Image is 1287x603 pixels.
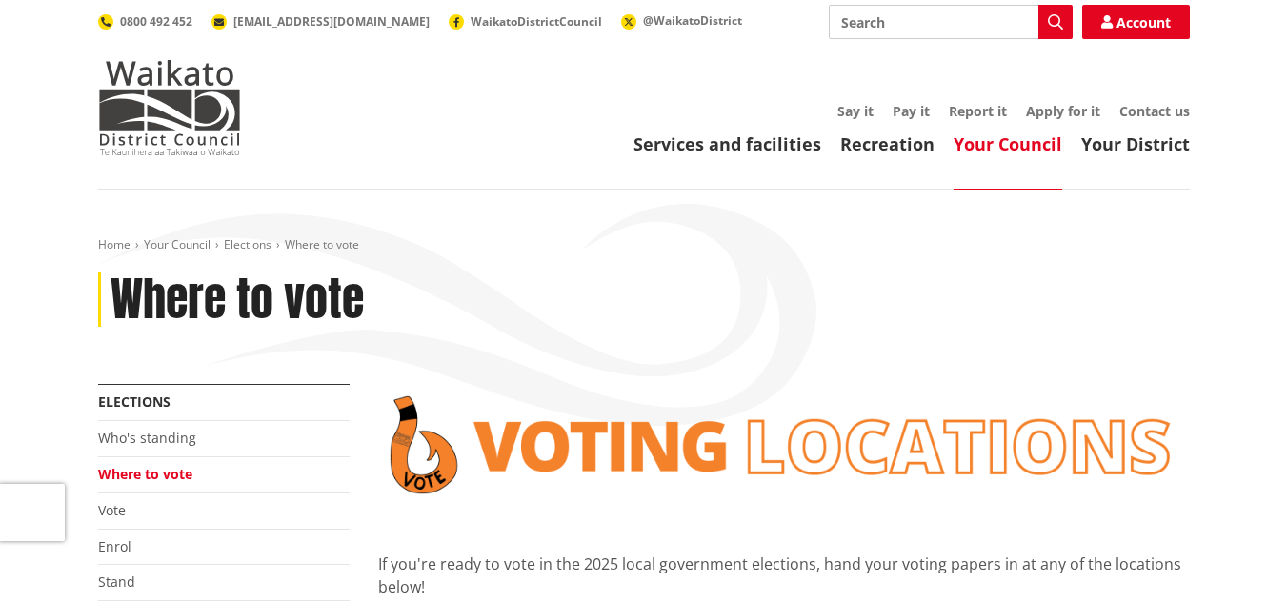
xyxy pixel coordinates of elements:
[98,237,1190,253] nav: breadcrumb
[211,13,430,30] a: [EMAIL_ADDRESS][DOMAIN_NAME]
[449,13,602,30] a: WaikatoDistrictCouncil
[378,553,1190,598] p: If you're ready to vote in the 2025 local government elections, hand your voting papers in at any...
[98,429,196,447] a: Who's standing
[98,60,241,155] img: Waikato District Council - Te Kaunihera aa Takiwaa o Waikato
[621,12,742,29] a: @WaikatoDistrict
[1081,132,1190,155] a: Your District
[1119,102,1190,120] a: Contact us
[224,236,271,252] a: Elections
[954,132,1062,155] a: Your Council
[98,573,135,591] a: Stand
[98,465,192,483] a: Where to vote
[285,236,359,252] span: Where to vote
[840,132,935,155] a: Recreation
[893,102,930,120] a: Pay it
[1026,102,1100,120] a: Apply for it
[829,5,1073,39] input: Search input
[233,13,430,30] span: [EMAIL_ADDRESS][DOMAIN_NAME]
[643,12,742,29] span: @WaikatoDistrict
[837,102,874,120] a: Say it
[98,392,171,411] a: Elections
[98,13,192,30] a: 0800 492 452
[98,537,131,555] a: Enrol
[633,132,821,155] a: Services and facilities
[98,236,131,252] a: Home
[98,501,126,519] a: Vote
[120,13,192,30] span: 0800 492 452
[471,13,602,30] span: WaikatoDistrictCouncil
[1082,5,1190,39] a: Account
[111,272,364,328] h1: Where to vote
[144,236,211,252] a: Your Council
[949,102,1007,120] a: Report it
[1199,523,1268,592] iframe: Messenger Launcher
[378,384,1190,506] img: voting locations banner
